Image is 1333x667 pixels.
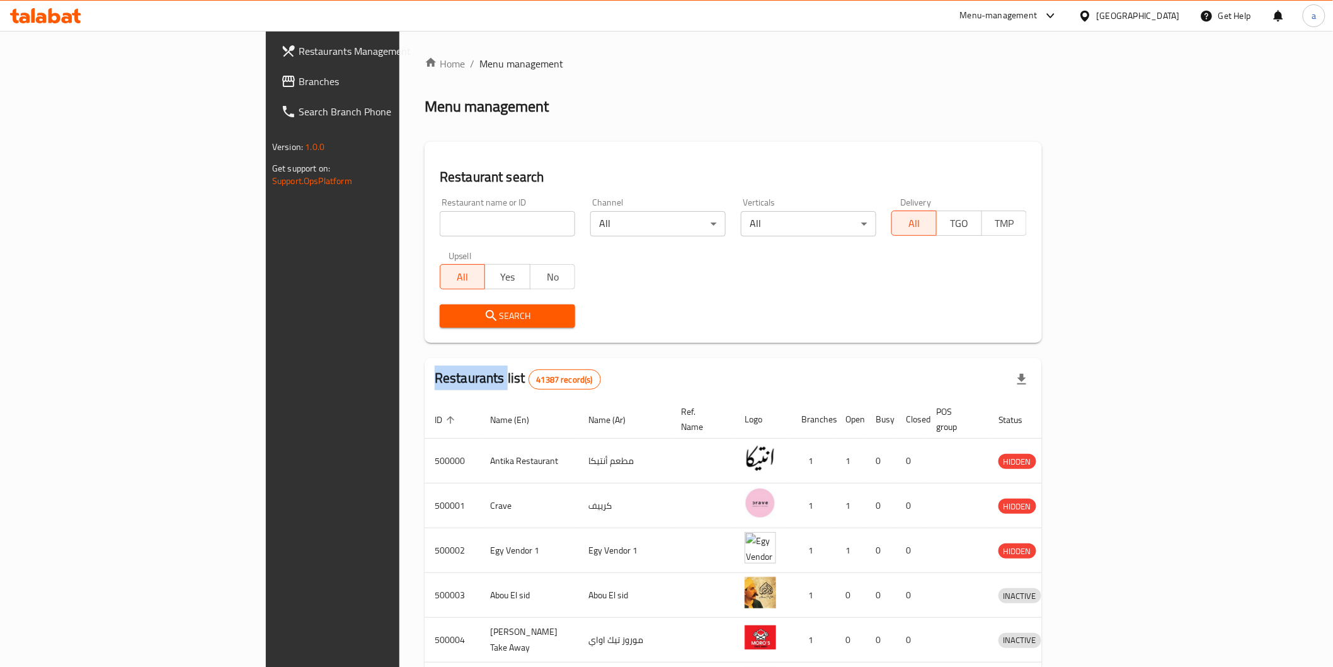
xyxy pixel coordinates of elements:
span: All [445,268,480,286]
span: Menu management [479,56,563,71]
td: 0 [896,573,926,618]
td: 0 [896,528,926,573]
button: All [440,264,485,289]
td: 0 [835,573,866,618]
span: Branches [299,74,478,89]
button: All [891,211,937,236]
td: 1 [835,439,866,484]
span: INACTIVE [998,633,1041,647]
span: Search [450,308,565,324]
span: All [897,214,932,233]
span: POS group [936,404,973,434]
td: مطعم أنتيكا [578,439,671,484]
th: Busy [866,400,896,439]
a: Search Branch Phone [271,96,488,127]
span: 41387 record(s) [529,374,600,386]
td: Abou El sid [480,573,578,618]
span: Version: [272,139,303,155]
button: Search [440,304,575,328]
span: No [535,268,570,286]
td: موروز تيك اواي [578,618,671,663]
td: 0 [866,573,896,618]
span: INACTIVE [998,589,1041,603]
td: 0 [835,618,866,663]
div: Menu-management [960,8,1038,23]
td: 1 [791,439,835,484]
td: Abou El sid [578,573,671,618]
td: كرييف [578,484,671,528]
td: 0 [866,528,896,573]
span: TMP [987,214,1022,233]
a: Branches [271,66,488,96]
td: Egy Vendor 1 [578,528,671,573]
span: ID [435,412,459,427]
img: Egy Vendor 1 [745,532,776,564]
button: TMP [981,211,1027,236]
div: All [741,211,876,236]
span: Status [998,412,1039,427]
span: Yes [490,268,525,286]
span: 1.0.0 [305,139,324,155]
div: INACTIVE [998,633,1041,648]
button: Yes [484,264,530,289]
a: Support.OpsPlatform [272,173,352,189]
td: 1 [791,573,835,618]
span: HIDDEN [998,499,1036,514]
td: 1 [835,528,866,573]
td: 0 [896,618,926,663]
th: Branches [791,400,835,439]
td: [PERSON_NAME] Take Away [480,618,578,663]
div: [GEOGRAPHIC_DATA] [1097,9,1180,23]
td: 1 [791,484,835,528]
span: Get support on: [272,160,330,177]
th: Open [835,400,866,439]
img: Antika Restaurant [745,443,776,474]
span: HIDDEN [998,455,1036,469]
label: Upsell [449,252,472,260]
nav: breadcrumb [425,56,1042,71]
input: Search for restaurant name or ID.. [440,211,575,236]
button: No [530,264,575,289]
td: Egy Vendor 1 [480,528,578,573]
button: TGO [936,211,981,236]
span: Search Branch Phone [299,104,478,119]
td: 0 [866,618,896,663]
span: Restaurants Management [299,43,478,59]
td: Crave [480,484,578,528]
td: 0 [896,439,926,484]
div: All [590,211,726,236]
td: 0 [896,484,926,528]
img: Abou El sid [745,577,776,608]
td: 1 [835,484,866,528]
td: 1 [791,528,835,573]
th: Closed [896,400,926,439]
img: Moro's Take Away [745,622,776,653]
div: HIDDEN [998,543,1036,559]
span: HIDDEN [998,544,1036,559]
span: Ref. Name [681,404,719,434]
span: Name (En) [490,412,546,427]
img: Crave [745,487,776,519]
h2: Restaurants list [435,369,601,390]
div: HIDDEN [998,499,1036,514]
td: 0 [866,439,896,484]
a: Restaurants Management [271,36,488,66]
label: Delivery [900,198,932,207]
td: Antika Restaurant [480,439,578,484]
th: Logo [735,400,791,439]
h2: Restaurant search [440,168,1027,187]
div: Export file [1007,364,1037,395]
td: 0 [866,484,896,528]
span: a [1312,9,1316,23]
span: TGO [942,214,976,233]
td: 1 [791,618,835,663]
div: Total records count [529,369,601,390]
span: Name (Ar) [588,412,642,427]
